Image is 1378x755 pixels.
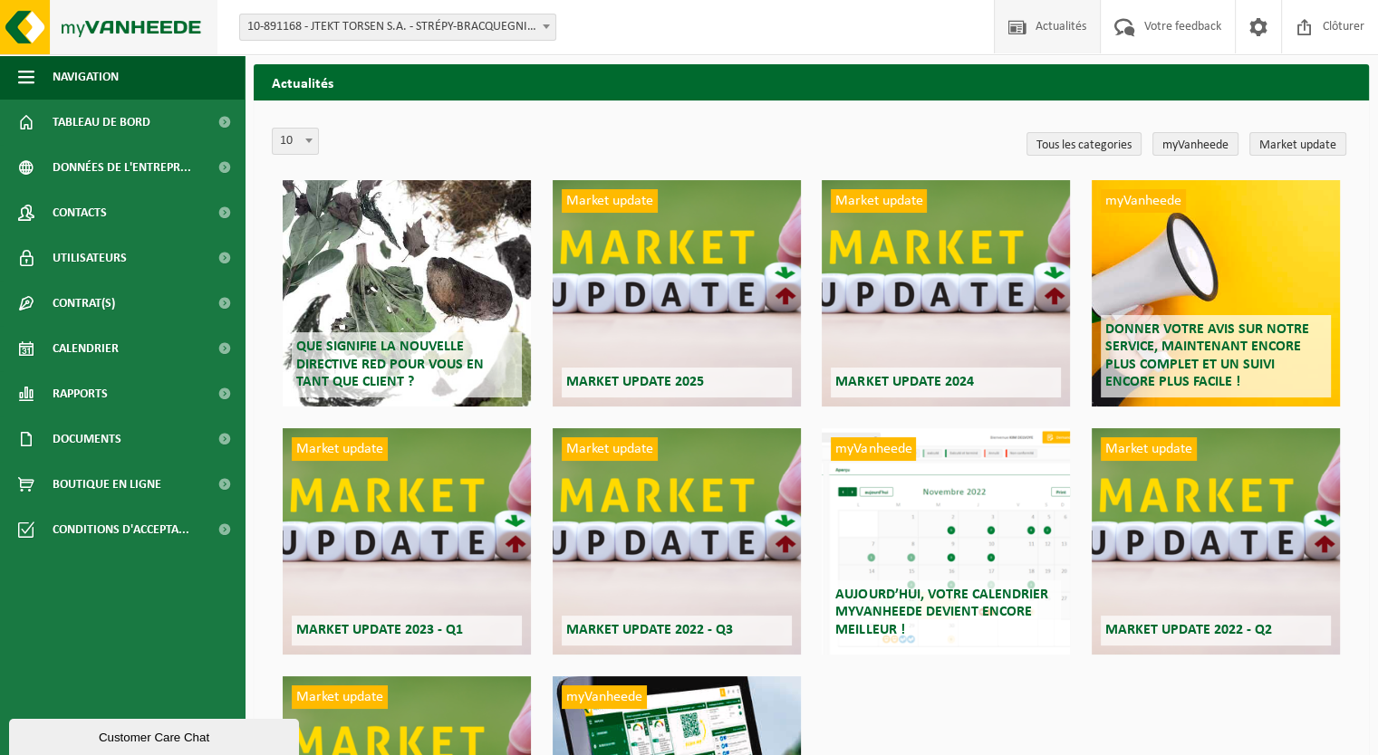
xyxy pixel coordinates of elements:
a: myVanheede Aujourd’hui, votre calendrier myVanheede devient encore meilleur ! [822,428,1070,655]
span: Market update 2025 [566,375,704,389]
span: Contrat(s) [53,281,115,326]
a: Market update Market update 2024 [822,180,1070,406]
span: Market update 2022 - Q2 [1105,623,1272,637]
span: Market update [831,189,927,213]
span: myVanheede [562,685,647,709]
span: Calendrier [53,326,119,371]
span: Contacts [53,190,107,235]
span: 10 [273,129,318,154]
span: Market update [292,437,388,461]
span: Market update [562,189,658,213]
span: Aujourd’hui, votre calendrier myVanheede devient encore meilleur ! [835,588,1047,636]
a: Market update Market update 2025 [553,180,801,406]
span: Market update [292,685,388,709]
a: Que signifie la nouvelle directive RED pour vous en tant que client ? [283,180,531,406]
span: Données de l'entrepr... [53,145,191,190]
span: Que signifie la nouvelle directive RED pour vous en tant que client ? [296,339,484,388]
h2: Actualités [254,64,1369,100]
a: Market update Market update 2023 - Q1 [283,428,531,655]
span: Navigation [53,54,119,100]
span: Market update [1101,437,1197,461]
a: myVanheede Donner votre avis sur notre service, maintenant encore plus complet et un suivi encore... [1092,180,1340,406]
span: Conditions d'accepta... [53,507,189,552]
a: Tous les categories [1026,132,1142,156]
span: Donner votre avis sur notre service, maintenant encore plus complet et un suivi encore plus facile ! [1105,322,1309,389]
span: Boutique en ligne [53,462,161,507]
span: 10-891168 - JTEKT TORSEN S.A. - STRÉPY-BRACQUEGNIES [239,14,556,41]
iframe: chat widget [9,715,303,755]
span: myVanheede [1101,189,1186,213]
span: 10 [272,128,319,155]
span: Market update 2024 [835,375,973,389]
span: Market update 2022 - Q3 [566,623,733,637]
span: 10-891168 - JTEKT TORSEN S.A. - STRÉPY-BRACQUEGNIES [240,14,555,40]
span: myVanheede [831,437,916,461]
span: Tableau de bord [53,100,150,145]
span: Documents [53,416,121,462]
a: Market update Market update 2022 - Q3 [553,428,801,655]
a: Market update Market update 2022 - Q2 [1092,428,1340,655]
a: myVanheede [1152,132,1238,156]
a: Market update [1249,132,1346,156]
span: Rapports [53,371,108,416]
span: Market update 2023 - Q1 [296,623,463,637]
span: Utilisateurs [53,235,127,281]
span: Market update [562,437,658,461]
